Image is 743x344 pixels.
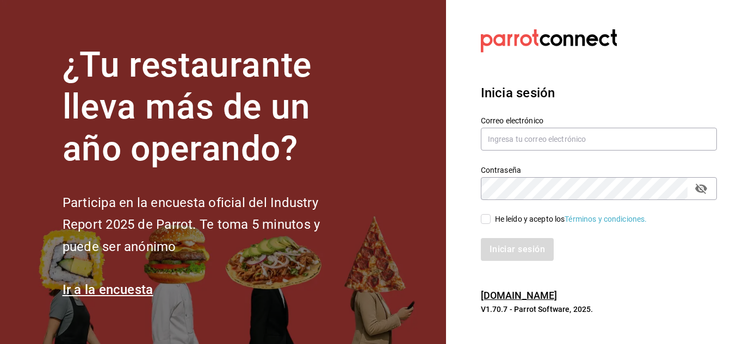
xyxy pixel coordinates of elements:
h2: Participa en la encuesta oficial del Industry Report 2025 de Parrot. Te toma 5 minutos y puede se... [63,192,356,258]
a: Términos y condiciones. [565,215,647,223]
p: V1.70.7 - Parrot Software, 2025. [481,304,717,315]
a: [DOMAIN_NAME] [481,290,558,301]
div: He leído y acepto los [495,214,647,225]
button: passwordField [692,179,710,198]
input: Ingresa tu correo electrónico [481,128,717,151]
label: Contraseña [481,166,717,174]
h3: Inicia sesión [481,83,717,103]
a: Ir a la encuesta [63,282,153,297]
h1: ¿Tu restaurante lleva más de un año operando? [63,45,356,170]
label: Correo electrónico [481,117,717,124]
